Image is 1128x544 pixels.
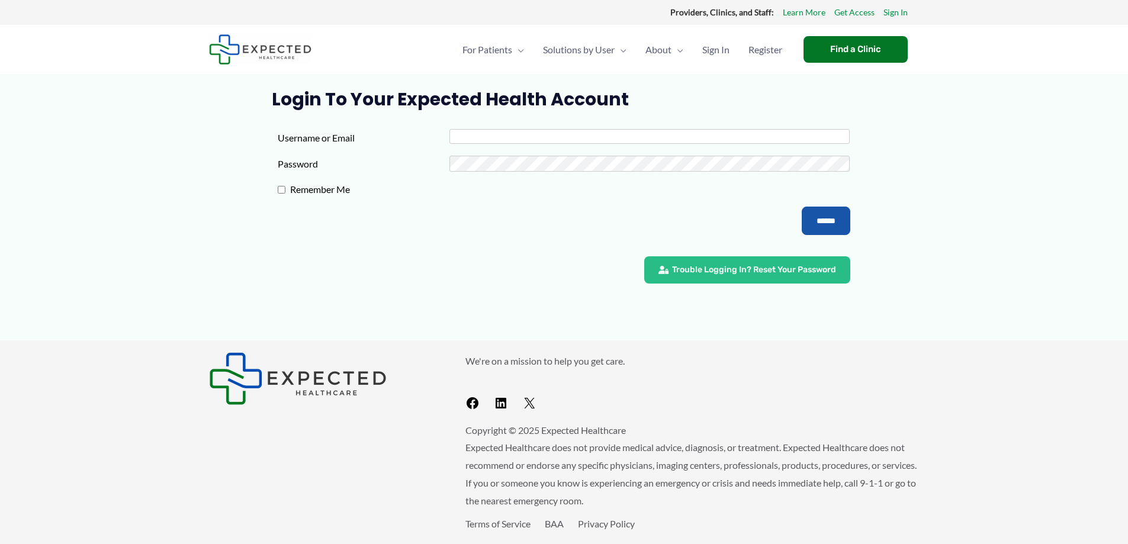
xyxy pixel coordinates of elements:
label: Remember Me [285,181,457,198]
a: Terms of Service [465,518,531,529]
a: Sign In [693,29,739,70]
span: Menu Toggle [615,29,626,70]
a: Trouble Logging In? Reset Your Password [644,256,850,284]
label: Username or Email [278,129,449,147]
span: Sign In [702,29,729,70]
a: Solutions by UserMenu Toggle [534,29,636,70]
span: For Patients [462,29,512,70]
span: Solutions by User [543,29,615,70]
a: AboutMenu Toggle [636,29,693,70]
h1: Login to Your Expected Health Account [272,89,856,110]
span: Expected Healthcare does not provide medical advice, diagnosis, or treatment. Expected Healthcare... [465,442,917,506]
span: Menu Toggle [512,29,524,70]
a: Get Access [834,5,875,20]
img: Expected Healthcare Logo - side, dark font, small [209,352,387,405]
label: Password [278,155,449,173]
a: BAA [545,518,564,529]
a: For PatientsMenu Toggle [453,29,534,70]
span: Copyright © 2025 Expected Healthcare [465,424,626,436]
strong: Providers, Clinics, and Staff: [670,7,774,17]
a: Learn More [783,5,825,20]
span: Trouble Logging In? Reset Your Password [672,266,836,274]
aside: Footer Widget 1 [209,352,436,405]
a: Find a Clinic [804,36,908,63]
span: Menu Toggle [671,29,683,70]
img: Expected Healthcare Logo - side, dark font, small [209,34,311,65]
aside: Footer Widget 2 [465,352,920,416]
a: Register [739,29,792,70]
a: Privacy Policy [578,518,635,529]
span: About [645,29,671,70]
nav: Primary Site Navigation [453,29,792,70]
span: Register [748,29,782,70]
p: We're on a mission to help you get care. [465,352,920,370]
a: Sign In [883,5,908,20]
